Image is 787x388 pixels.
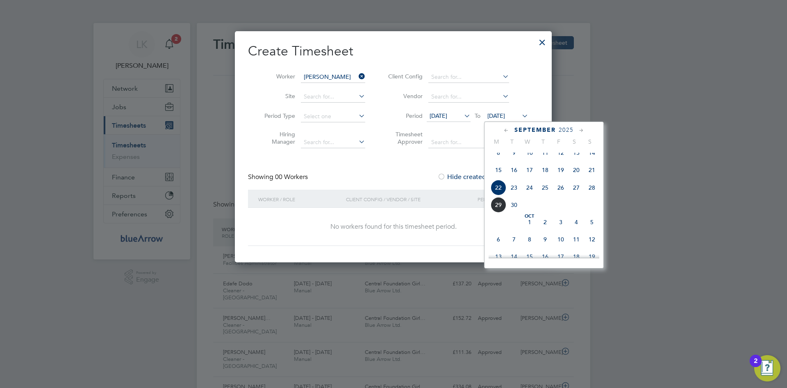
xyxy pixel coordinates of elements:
span: 30 [506,197,522,213]
span: 4 [569,214,584,230]
label: Worker [258,73,295,80]
input: Select one [301,111,365,122]
label: Timesheet Approver [386,131,423,145]
span: 17 [522,162,537,178]
input: Search for... [428,91,509,103]
span: 19 [553,162,569,178]
label: Period [386,112,423,119]
span: 13 [569,145,584,161]
span: 17 [553,249,569,264]
span: 10 [553,232,569,247]
label: Period Type [258,112,295,119]
label: Client Config [386,73,423,80]
span: 2025 [559,126,573,133]
span: 2 [537,214,553,230]
span: Oct [522,214,537,218]
span: 1 [522,214,537,230]
span: 20 [569,162,584,178]
span: 28 [584,180,600,195]
div: No workers found for this timesheet period. [256,223,530,231]
span: 23 [506,180,522,195]
div: Client Config / Vendor / Site [344,190,475,209]
span: W [520,138,535,145]
span: 14 [584,145,600,161]
button: Open Resource Center, 2 new notifications [754,355,780,381]
span: 21 [584,162,600,178]
span: T [535,138,551,145]
span: 24 [522,180,537,195]
span: 12 [553,145,569,161]
span: F [551,138,566,145]
input: Search for... [301,137,365,148]
span: 14 [506,249,522,264]
span: 00 Workers [275,173,308,181]
span: 5 [584,214,600,230]
h2: Create Timesheet [248,43,539,60]
span: 15 [491,162,506,178]
span: [DATE] [430,112,447,119]
span: 16 [506,162,522,178]
input: Search for... [428,137,509,148]
span: 15 [522,249,537,264]
div: Showing [248,173,309,181]
span: S [566,138,582,145]
span: 26 [553,180,569,195]
span: 16 [537,249,553,264]
span: 8 [522,232,537,247]
span: 12 [584,232,600,247]
span: September [514,126,556,133]
span: 11 [537,145,553,161]
span: 8 [491,145,506,161]
span: 13 [491,249,506,264]
span: 22 [491,180,506,195]
label: Hide created timesheets [437,173,521,181]
div: Period [475,190,530,209]
span: 6 [491,232,506,247]
span: [DATE] [487,112,505,119]
span: 18 [537,162,553,178]
label: Hiring Manager [258,131,295,145]
label: Site [258,92,295,100]
span: 18 [569,249,584,264]
label: Vendor [386,92,423,100]
input: Search for... [301,91,365,103]
input: Search for... [301,71,365,83]
span: 7 [506,232,522,247]
span: 11 [569,232,584,247]
span: S [582,138,598,145]
span: 29 [491,197,506,213]
span: T [504,138,520,145]
span: 9 [506,145,522,161]
span: 3 [553,214,569,230]
span: M [489,138,504,145]
input: Search for... [428,71,509,83]
span: 19 [584,249,600,264]
div: Worker / Role [256,190,344,209]
span: 27 [569,180,584,195]
span: 10 [522,145,537,161]
span: 25 [537,180,553,195]
span: 9 [537,232,553,247]
div: 2 [754,361,757,372]
span: To [472,110,483,121]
